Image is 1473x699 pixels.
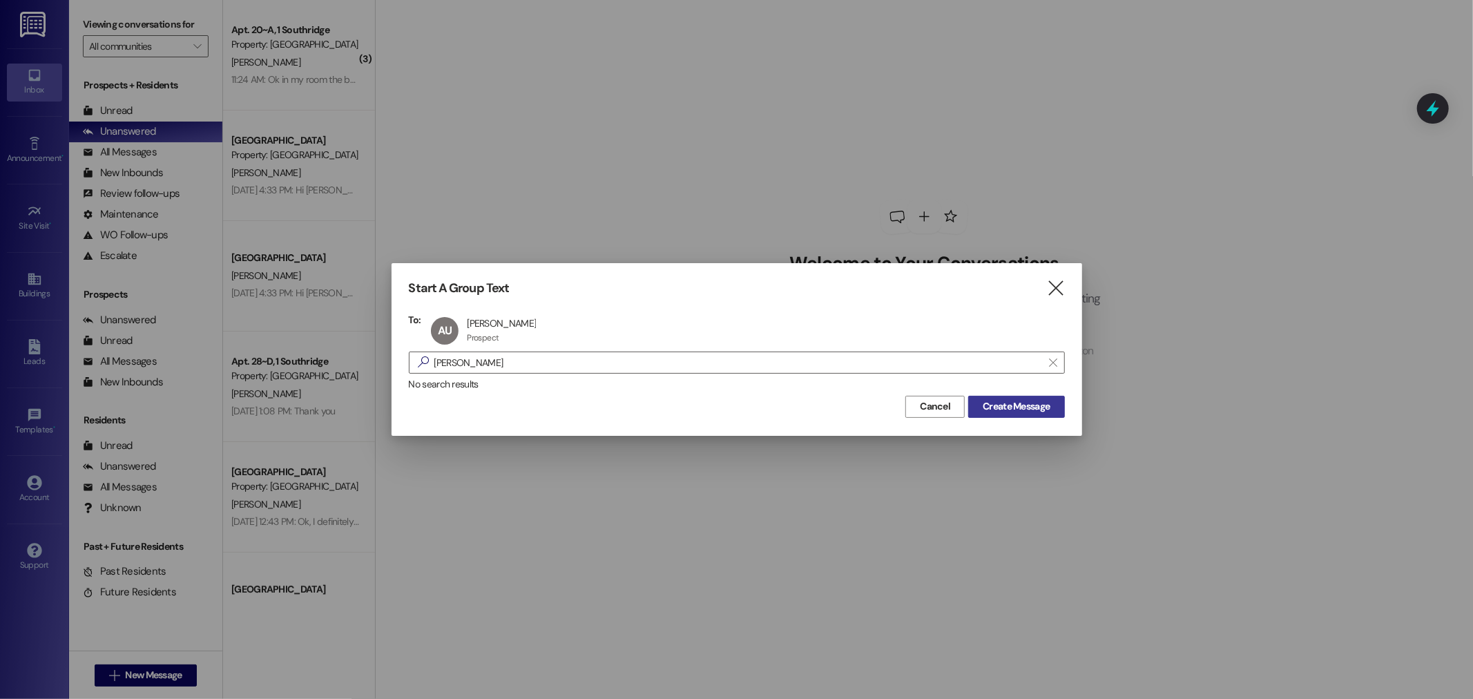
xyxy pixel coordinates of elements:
[467,332,499,343] div: Prospect
[968,396,1064,418] button: Create Message
[1049,357,1057,368] i: 
[409,280,510,296] h3: Start A Group Text
[409,314,421,326] h3: To:
[434,353,1042,372] input: Search for any contact or apartment
[409,377,1065,392] div: No search results
[1046,281,1065,296] i: 
[412,355,434,370] i: 
[905,396,965,418] button: Cancel
[1042,352,1064,373] button: Clear text
[467,317,536,329] div: [PERSON_NAME]
[983,399,1050,414] span: Create Message
[438,323,452,338] span: AU
[920,399,950,414] span: Cancel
